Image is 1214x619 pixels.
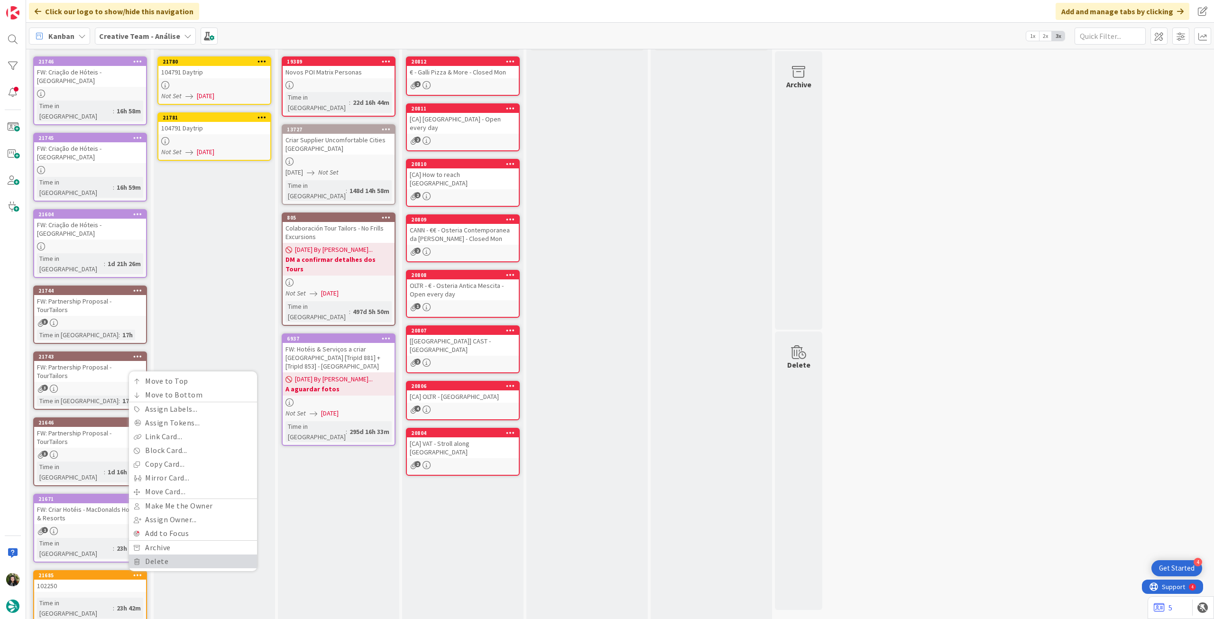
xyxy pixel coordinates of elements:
a: 20806[CA] OLTR - [GEOGRAPHIC_DATA] [406,381,520,420]
div: 1d 21h 26m [105,259,143,269]
a: 21604FW: Criação de Hóteis - [GEOGRAPHIC_DATA]Time in [GEOGRAPHIC_DATA]:1d 21h 26m [33,209,147,278]
div: Time in [GEOGRAPHIC_DATA] [37,101,113,121]
div: FW: Hotéis & Serviços a criar [GEOGRAPHIC_DATA] [TripId 881] + [TripId 853] - [GEOGRAPHIC_DATA] [283,343,395,372]
div: Time in [GEOGRAPHIC_DATA] [37,396,119,406]
span: Support [20,1,43,13]
a: 21746FW: Criação de Hóteis - [GEOGRAPHIC_DATA]Time in [GEOGRAPHIC_DATA]:16h 58m [33,56,147,125]
div: 16h 59m [114,182,143,193]
span: 3 [42,451,48,457]
a: Delete [129,554,257,568]
div: Archive [786,79,811,90]
a: 20811[CA] [GEOGRAPHIC_DATA] - Open every day [406,103,520,151]
span: [DATE] By [PERSON_NAME]... [295,245,373,255]
div: 13727 [287,126,395,133]
div: FW: Partnership Proposal - TourTailors [34,295,146,316]
div: 1d 16h 45m [105,467,143,477]
div: 805 [283,213,395,222]
span: 1 [42,527,48,533]
div: FW: Criação de Hóteis - [GEOGRAPHIC_DATA] [34,66,146,87]
div: 21743 [38,353,146,360]
div: FW: Criar Hotéis - MacDonalds Hotels & Resorts [34,503,146,524]
a: Make Me the Owner [129,499,257,513]
span: 1x [1026,31,1039,41]
a: Assign Owner... [129,513,257,527]
div: Time in [GEOGRAPHIC_DATA] [37,462,104,482]
div: 21604FW: Criação de Hóteis - [GEOGRAPHIC_DATA] [34,210,146,240]
div: 21685Move to TopMove to BottomAssign Labels...Assign Tokens...Link Card...Block Card...Copy Card.... [34,571,146,592]
span: : [113,603,114,613]
div: 21744 [34,286,146,295]
span: 2 [414,81,421,87]
div: 20808 [407,271,519,279]
span: 1 [414,303,421,309]
div: FW: Criação de Hóteis - [GEOGRAPHIC_DATA] [34,142,146,163]
div: Get Started [1159,564,1195,573]
div: 20809 [411,216,519,223]
a: Link Card... [129,430,257,443]
div: 21746 [34,57,146,66]
div: Time in [GEOGRAPHIC_DATA] [285,180,346,201]
span: : [346,426,347,437]
div: 21745 [38,135,146,141]
div: 21744 [38,287,146,294]
div: 20811[CA] [GEOGRAPHIC_DATA] - Open every day [407,104,519,134]
span: 4 [414,406,421,412]
img: Visit kanbanzone.com [6,6,19,19]
a: 20807[[GEOGRAPHIC_DATA]] CAST - [GEOGRAPHIC_DATA] [406,325,520,373]
span: 2x [1039,31,1052,41]
b: Creative Team - Análise [99,31,180,41]
a: Block Card... [129,443,257,457]
div: 23h 47m [114,543,143,554]
span: 2 [414,359,421,365]
div: [CA] How to reach [GEOGRAPHIC_DATA] [407,168,519,189]
div: Criar Supplier Uncomfortable Cities [GEOGRAPHIC_DATA] [283,134,395,155]
div: € - Galli Pizza & More - Closed Mon [407,66,519,78]
div: 21745 [34,134,146,142]
div: Open Get Started checklist, remaining modules: 4 [1151,560,1202,576]
div: [CA] VAT - Stroll along [GEOGRAPHIC_DATA] [407,437,519,458]
div: 20812€ - Galli Pizza & More - Closed Mon [407,57,519,78]
div: 20808 [411,272,519,278]
img: BC [6,573,19,586]
a: 21671FW: Criar Hotéis - MacDonalds Hotels & ResortsTime in [GEOGRAPHIC_DATA]:23h 47m [33,494,147,563]
div: Delete [787,359,810,370]
div: 21781 [158,113,270,122]
span: : [104,467,105,477]
a: 21780104791 DaytripNot Set[DATE] [157,56,271,105]
div: 497d 5h 50m [350,306,392,317]
div: 16h 58m [114,106,143,116]
div: Click our logo to show/hide this navigation [29,3,199,20]
div: Novos POI Matrix Personas [283,66,395,78]
div: 21780 [158,57,270,66]
span: 3x [1052,31,1065,41]
div: CANN - €€ - Osteria Contemporanea da [PERSON_NAME] - Closed Mon [407,224,519,245]
div: 21646FW: Partnership Proposal - TourTailors [34,418,146,448]
a: Add to Focus [129,527,257,540]
div: 805 [287,214,395,221]
a: 805Colaboración Tour Tailors - No Frills Excursions[DATE] By [PERSON_NAME]...DM a confirmar detal... [282,212,395,326]
div: 20810 [411,161,519,167]
a: 20812€ - Galli Pizza & More - Closed Mon [406,56,520,96]
div: 20811 [407,104,519,113]
div: 21646 [38,419,146,426]
div: 21746 [38,58,146,65]
span: [DATE] By [PERSON_NAME]... [295,374,373,384]
a: 21744FW: Partnership Proposal - TourTailorsTime in [GEOGRAPHIC_DATA]:17h [33,286,147,344]
div: 805Colaboración Tour Tailors - No Frills Excursions [283,213,395,243]
i: Not Set [285,289,306,297]
div: 6937 [283,334,395,343]
div: 20810 [407,160,519,168]
a: Move to Top [129,374,257,388]
span: 3 [42,319,48,325]
div: 20812 [407,57,519,66]
span: [DATE] [321,288,339,298]
a: Move Card... [129,485,257,499]
a: 21743FW: Partnership Proposal - TourTailorsTime in [GEOGRAPHIC_DATA]:17h [33,351,147,410]
a: 13727Criar Supplier Uncomfortable Cities [GEOGRAPHIC_DATA][DATE]Not SetTime in [GEOGRAPHIC_DATA]:... [282,124,395,205]
div: 20809 [407,215,519,224]
div: 21743 [34,352,146,361]
div: 21646 [34,418,146,427]
div: 104791 Daytrip [158,122,270,134]
a: 6937FW: Hotéis & Serviços a criar [GEOGRAPHIC_DATA] [TripId 881] + [TripId 853] - [GEOGRAPHIC_DAT... [282,333,395,446]
div: 21746FW: Criação de Hóteis - [GEOGRAPHIC_DATA] [34,57,146,87]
